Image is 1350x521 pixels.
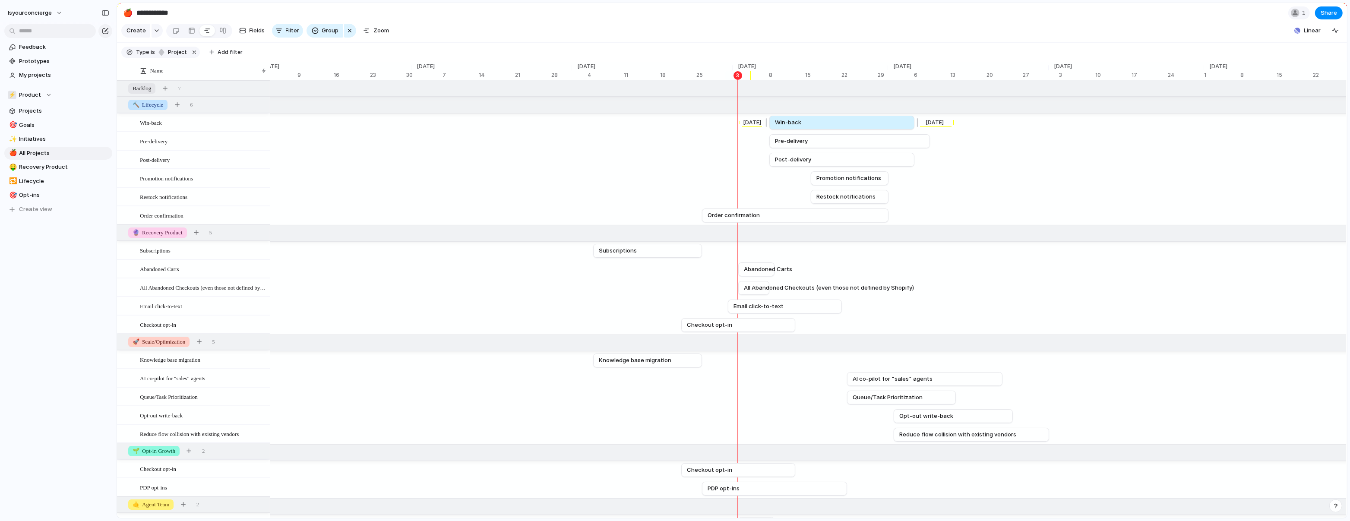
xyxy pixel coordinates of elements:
[140,429,239,439] span: Reduce flow collision with existing vendors
[4,104,112,117] a: Projects
[775,155,811,164] span: Post-delivery
[140,301,182,311] span: Email click-to-text
[19,135,109,143] span: Initiatives
[250,26,265,35] span: Fields
[373,26,389,35] span: Zoom
[4,133,112,145] a: ✨Initiatives
[19,107,109,115] span: Projects
[19,191,109,199] span: Opt-ins
[899,428,1043,441] a: Reduce flow collision with existing vendors
[151,48,155,56] span: is
[1313,71,1349,79] div: 22
[261,71,297,79] div: 2
[19,205,53,214] span: Create view
[4,6,67,20] button: isyourconcierge
[769,71,805,79] div: 8
[411,62,440,71] span: [DATE]
[19,71,109,79] span: My projects
[165,48,187,56] span: project
[1321,9,1337,17] span: Share
[133,101,139,108] span: 🔨
[515,71,551,79] div: 21
[190,101,193,109] span: 6
[986,71,1023,79] div: 20
[1204,71,1240,79] div: 1
[708,209,883,222] a: Order confirmation
[899,430,1016,439] span: Reduce flow collision with existing vendors
[123,7,133,19] div: 🍎
[8,91,16,99] div: ⚡
[9,190,15,200] div: 🎯
[1291,24,1324,37] button: Linear
[133,228,183,237] span: Recovery Product
[816,193,876,201] span: Restock notifications
[479,71,515,79] div: 14
[133,101,163,109] span: Lifecycle
[1049,62,1077,71] span: [DATE]
[307,24,343,38] button: Group
[19,121,109,129] span: Goals
[853,391,950,404] a: Queue/Task Prioritization
[888,62,917,71] span: [DATE]
[140,264,179,274] span: Abandoned Carts
[687,464,790,477] a: Checkout opt-in
[4,147,112,160] a: 🍎All Projects
[733,71,769,79] div: 1
[4,175,112,188] a: 🔁Lifecycle
[660,71,696,79] div: 18
[140,354,200,364] span: Knowledge base migration
[136,48,149,56] span: Type
[370,71,406,79] div: 23
[805,71,841,79] div: 15
[8,177,16,186] button: 🔁
[733,300,836,313] a: Email click-to-text
[126,26,146,35] span: Create
[4,203,112,216] button: Create view
[816,174,881,183] span: Promotion notifications
[19,149,109,158] span: All Projects
[140,210,183,220] span: Order confirmation
[140,245,171,255] span: Subscriptions
[775,137,808,145] span: Pre-delivery
[19,177,109,186] span: Lifecycle
[140,392,198,401] span: Queue/Task Prioritization
[4,69,112,82] a: My projects
[9,134,15,144] div: ✨
[624,71,660,79] div: 11
[212,338,215,346] span: 5
[4,41,112,54] a: Feedback
[19,163,109,171] span: Recovery Product
[272,24,303,38] button: Filter
[4,55,112,68] a: Prototypes
[841,71,878,79] div: 22
[121,24,150,38] button: Create
[816,190,883,203] a: Restock notifications
[744,265,792,274] span: Abandoned Carts
[8,9,52,17] span: isyourconcierge
[551,71,572,79] div: 28
[256,62,285,71] span: [DATE]
[8,163,16,171] button: 🤑
[140,464,176,474] span: Checkout opt-in
[4,189,112,202] div: 🎯Opt-ins
[599,244,696,257] a: Subscriptions
[816,172,883,185] a: Promotion notifications
[1277,71,1313,79] div: 15
[9,162,15,172] div: 🤑
[218,48,243,56] span: Add filter
[775,118,801,127] span: Win-back
[133,229,139,236] span: 🔮
[878,71,888,79] div: 29
[1132,71,1168,79] div: 17
[599,354,696,367] a: Knowledge base migration
[204,46,248,58] button: Add filter
[4,161,112,174] div: 🤑Recovery Product
[8,121,16,129] button: 🎯
[1204,62,1233,71] span: [DATE]
[236,24,269,38] button: Fields
[19,57,109,66] span: Prototypes
[140,282,267,292] span: All Abandoned Checkouts (even those not defined by Shopify)
[322,26,339,35] span: Group
[599,356,671,365] span: Knowledge base migration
